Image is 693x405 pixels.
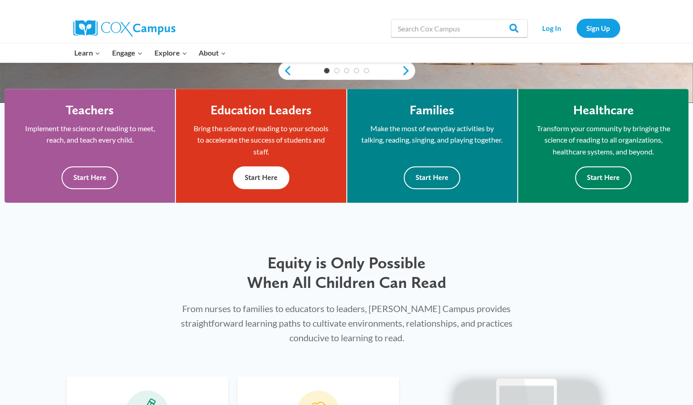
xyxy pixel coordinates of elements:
[532,19,620,37] nav: Secondary Navigation
[176,89,346,203] a: Education Leaders Bring the science of reading to your schools to accelerate the success of stude...
[106,43,149,62] button: Child menu of Engage
[575,166,631,189] button: Start Here
[18,123,161,146] p: Implement the science of reading to meet, reach, and teach every child.
[324,68,329,73] a: 1
[573,103,633,118] h4: Healthcare
[66,103,114,118] h4: Teachers
[278,65,292,76] a: previous
[69,43,232,62] nav: Primary Navigation
[190,123,332,158] p: Bring the science of reading to your schools to accelerate the success of students and staff.
[62,166,118,189] button: Start Here
[410,103,454,118] h4: Families
[73,20,175,36] img: Cox Campus
[354,68,359,73] a: 4
[334,68,339,73] a: 2
[391,19,528,37] input: Search Cox Campus
[404,166,460,189] button: Start Here
[364,68,369,73] a: 5
[193,43,232,62] button: Child menu of About
[210,103,312,118] h4: Education Leaders
[532,19,572,37] a: Log In
[401,65,415,76] a: next
[69,43,107,62] button: Child menu of Learn
[361,123,503,146] p: Make the most of everyday activities by talking, reading, singing, and playing together.
[247,253,447,292] span: Equity is Only Possible When All Children Can Read
[170,301,523,345] p: From nurses to families to educators to leaders, [PERSON_NAME] Campus provides straightforward le...
[344,68,349,73] a: 3
[233,166,289,189] button: Start Here
[149,43,193,62] button: Child menu of Explore
[278,62,415,80] div: content slider buttons
[532,123,675,158] p: Transform your community by bringing the science of reading to all organizations, healthcare syst...
[5,89,175,203] a: Teachers Implement the science of reading to meet, reach, and teach every child. Start Here
[576,19,620,37] a: Sign Up
[518,89,688,203] a: Healthcare Transform your community by bringing the science of reading to all organizations, heal...
[347,89,517,203] a: Families Make the most of everyday activities by talking, reading, singing, and playing together....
